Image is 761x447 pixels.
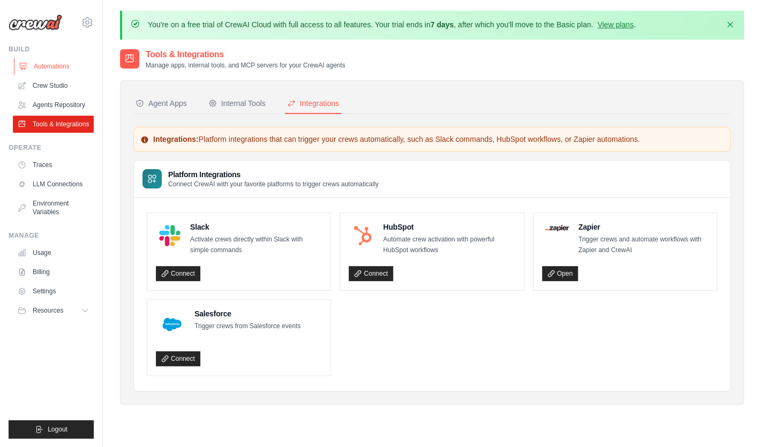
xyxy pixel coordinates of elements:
a: Open [542,266,578,281]
div: Manage [9,231,94,240]
a: Billing [13,263,94,281]
div: Integrations [287,98,339,109]
a: Environment Variables [13,195,94,221]
h4: Salesforce [194,308,300,319]
h3: Platform Integrations [168,169,379,180]
div: Operate [9,143,94,152]
div: Internal Tools [208,98,266,109]
a: Connect [156,266,200,281]
a: Usage [13,244,94,261]
a: View plans [597,20,633,29]
a: Connect [349,266,393,281]
p: Automate crew activation with powerful HubSpot workflows [383,234,515,255]
span: Logout [48,425,67,434]
strong: 7 days [430,20,454,29]
p: Trigger crews and automate workflows with Zapier and CrewAI [578,234,708,255]
button: Agent Apps [133,94,189,114]
strong: Integrations: [153,135,199,143]
h2: Tools & Integrations [146,48,345,61]
a: Automations [14,58,95,75]
h4: Slack [190,222,322,232]
button: Integrations [285,94,341,114]
button: Logout [9,420,94,438]
img: Logo [9,14,62,31]
p: Platform integrations that can trigger your crews automatically, such as Slack commands, HubSpot ... [140,134,724,145]
a: Tools & Integrations [13,116,94,133]
img: Slack Logo [159,225,180,246]
p: Manage apps, internal tools, and MCP servers for your CrewAI agents [146,61,345,70]
a: Settings [13,283,94,300]
button: Resources [13,302,94,319]
a: LLM Connections [13,176,94,193]
div: Build [9,45,94,54]
a: Connect [156,351,200,366]
p: Activate crews directly within Slack with simple commands [190,234,322,255]
div: Agent Apps [135,98,187,109]
p: You're on a free trial of CrewAI Cloud with full access to all features. Your trial ends in , aft... [148,19,636,30]
img: Zapier Logo [545,225,569,231]
span: Resources [33,306,63,315]
h4: Zapier [578,222,708,232]
img: Salesforce Logo [159,312,185,337]
p: Trigger crews from Salesforce events [194,321,300,332]
a: Traces [13,156,94,173]
p: Connect CrewAI with your favorite platforms to trigger crews automatically [168,180,379,188]
button: Internal Tools [206,94,268,114]
a: Crew Studio [13,77,94,94]
h4: HubSpot [383,222,515,232]
a: Agents Repository [13,96,94,113]
img: HubSpot Logo [352,225,373,246]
